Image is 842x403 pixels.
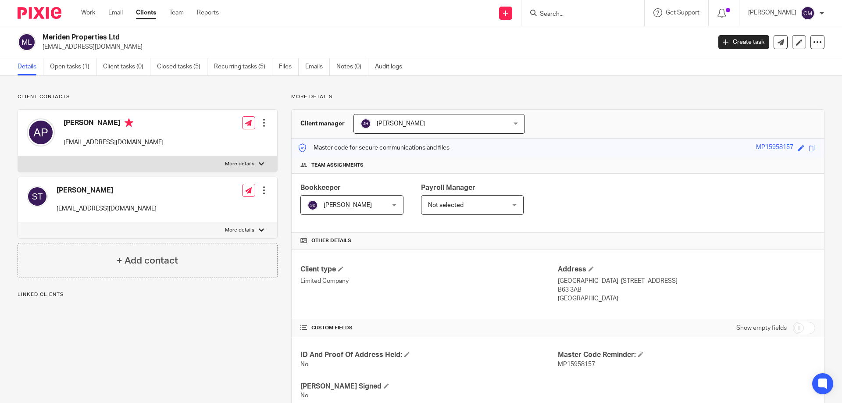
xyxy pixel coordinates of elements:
h4: Client type [300,265,558,274]
h2: Meriden Properties Ltd [43,33,573,42]
a: Notes (0) [336,58,368,75]
h4: CUSTOM FIELDS [300,325,558,332]
p: Limited Company [300,277,558,285]
span: Not selected [428,202,464,208]
a: Clients [136,8,156,17]
a: Emails [305,58,330,75]
a: Open tasks (1) [50,58,96,75]
a: Email [108,8,123,17]
p: More details [225,227,254,234]
i: Primary [125,118,133,127]
img: Pixie [18,7,61,19]
a: Files [279,58,299,75]
a: Client tasks (0) [103,58,150,75]
a: Team [169,8,184,17]
img: svg%3E [307,200,318,210]
label: Show empty fields [736,324,787,332]
p: Linked clients [18,291,278,298]
p: [PERSON_NAME] [748,8,796,17]
span: Get Support [666,10,699,16]
h4: [PERSON_NAME] Signed [300,382,558,391]
h4: [PERSON_NAME] [64,118,164,129]
a: Create task [718,35,769,49]
img: svg%3E [18,33,36,51]
a: Reports [197,8,219,17]
p: Master code for secure communications and files [298,143,450,152]
span: Team assignments [311,162,364,169]
span: Other details [311,237,351,244]
a: Closed tasks (5) [157,58,207,75]
h4: ID And Proof Of Address Held: [300,350,558,360]
img: svg%3E [27,186,48,207]
a: Recurring tasks (5) [214,58,272,75]
p: More details [291,93,824,100]
a: Audit logs [375,58,409,75]
span: No [300,392,308,399]
h3: Client manager [300,119,345,128]
span: Bookkeeper [300,184,341,191]
h4: Master Code Reminder: [558,350,815,360]
img: svg%3E [360,118,371,129]
p: More details [225,160,254,168]
p: [EMAIL_ADDRESS][DOMAIN_NAME] [43,43,705,51]
h4: + Add contact [117,254,178,267]
span: [PERSON_NAME] [324,202,372,208]
img: svg%3E [27,118,55,146]
p: [GEOGRAPHIC_DATA], [STREET_ADDRESS] [558,277,815,285]
span: Payroll Manager [421,184,475,191]
h4: [PERSON_NAME] [57,186,157,195]
p: B63 3AB [558,285,815,294]
span: No [300,361,308,367]
span: MP15958157 [558,361,595,367]
h4: Address [558,265,815,274]
input: Search [539,11,618,18]
a: Work [81,8,95,17]
p: Client contacts [18,93,278,100]
a: Details [18,58,43,75]
div: MP15958157 [756,143,793,153]
img: svg%3E [801,6,815,20]
p: [GEOGRAPHIC_DATA] [558,294,815,303]
p: [EMAIL_ADDRESS][DOMAIN_NAME] [64,138,164,147]
p: [EMAIL_ADDRESS][DOMAIN_NAME] [57,204,157,213]
span: [PERSON_NAME] [377,121,425,127]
